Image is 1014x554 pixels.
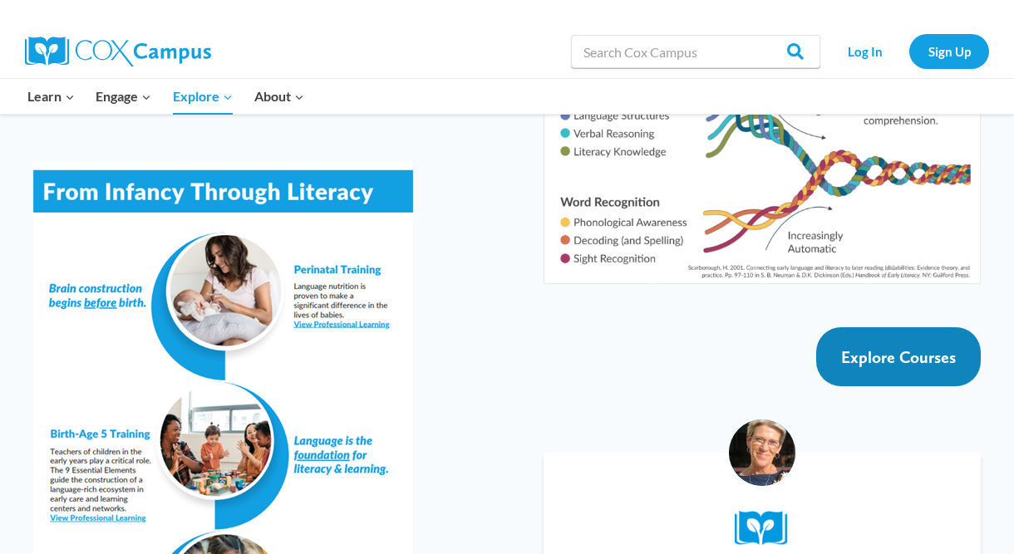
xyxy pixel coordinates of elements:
[17,79,314,114] nav: Primary Navigation
[86,79,163,114] button: Child menu of Engage
[162,79,244,114] button: Child menu of Explore
[841,347,956,367] span: Explore Courses
[571,35,820,68] input: Search Cox Campus
[909,34,989,68] a: Sign Up
[25,37,211,66] img: Cox Campus
[816,327,981,386] a: Explore Courses
[829,34,989,68] nav: Secondary Navigation
[244,79,315,114] button: Child menu of About
[544,37,981,285] img: Diagram of Scarborough's Rope
[829,34,901,68] a: Log In
[17,79,86,114] button: Child menu of Learn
